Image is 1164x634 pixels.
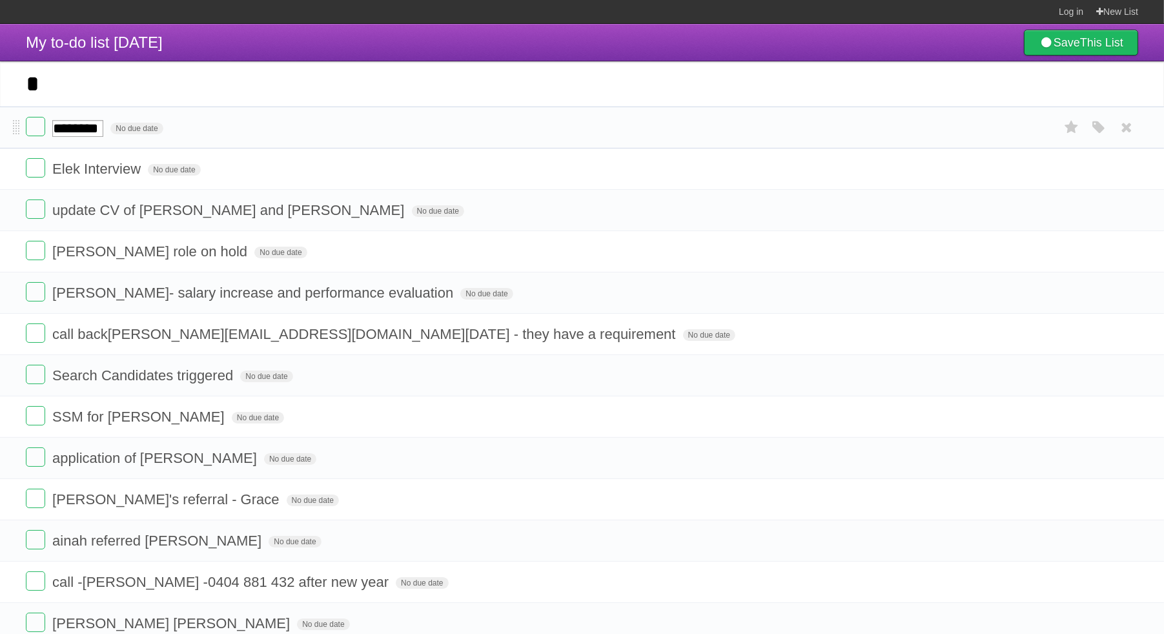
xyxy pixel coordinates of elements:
[26,117,45,136] label: Done
[26,365,45,384] label: Done
[26,241,45,260] label: Done
[52,409,228,425] span: SSM for [PERSON_NAME]
[26,282,45,302] label: Done
[412,205,464,217] span: No due date
[110,123,163,134] span: No due date
[26,34,163,51] span: My to-do list [DATE]
[26,571,45,591] label: Done
[52,574,392,590] span: call -[PERSON_NAME] -0404 881 432 after new year
[26,447,45,467] label: Done
[52,533,265,549] span: ainah referred [PERSON_NAME]
[26,406,45,425] label: Done
[297,619,349,630] span: No due date
[52,367,236,383] span: Search Candidates triggered
[52,326,679,342] span: call back [PERSON_NAME][EMAIL_ADDRESS][DOMAIN_NAME] [DATE] - they have a requirement
[52,491,282,507] span: [PERSON_NAME]'s referral - Grace
[26,613,45,632] label: Done
[1024,30,1138,56] a: SaveThis List
[683,329,735,341] span: No due date
[1080,36,1123,49] b: This List
[460,288,513,300] span: No due date
[26,489,45,508] label: Done
[26,530,45,549] label: Done
[148,164,200,176] span: No due date
[264,453,316,465] span: No due date
[240,371,292,382] span: No due date
[269,536,321,547] span: No due date
[26,158,45,178] label: Done
[396,577,448,589] span: No due date
[52,450,260,466] span: application of [PERSON_NAME]
[52,202,407,218] span: update CV of [PERSON_NAME] and [PERSON_NAME]
[52,615,293,631] span: [PERSON_NAME] [PERSON_NAME]
[26,323,45,343] label: Done
[254,247,307,258] span: No due date
[52,161,144,177] span: Elek Interview
[52,285,456,301] span: [PERSON_NAME]- salary increase and performance evaluation
[1059,117,1084,138] label: Star task
[287,495,339,506] span: No due date
[232,412,284,424] span: No due date
[26,199,45,219] label: Done
[52,243,250,260] span: [PERSON_NAME] role on hold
